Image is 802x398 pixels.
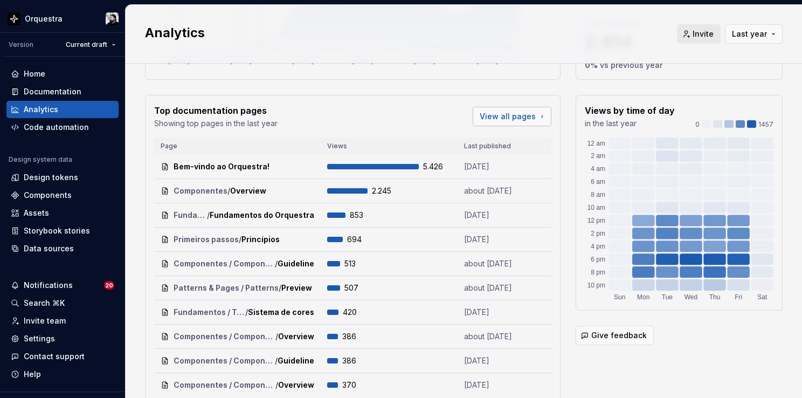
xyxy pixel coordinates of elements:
[174,331,275,342] span: Componentes / Componentes / Accordion
[464,234,545,245] p: [DATE]
[350,210,378,221] span: 853
[464,283,545,293] p: about [DATE]
[275,258,278,269] span: /
[587,140,605,147] text: 12 am
[321,138,457,155] th: Views
[230,57,252,65] tspan: [DATE]
[464,380,545,390] p: [DATE]
[210,210,314,221] span: Fundamentos do Orquestra
[24,243,74,254] div: Data sources
[591,191,605,198] text: 8 am
[6,187,119,204] a: Components
[464,307,545,318] p: [DATE]
[591,165,605,173] text: 4 am
[6,348,119,365] button: Contact support
[6,312,119,330] a: Invite team
[24,315,66,326] div: Invite team
[342,355,370,366] span: 386
[587,217,605,224] text: 12 pm
[614,293,625,301] text: Sun
[9,155,72,164] div: Design system data
[464,331,545,342] p: about [DATE]
[278,380,314,390] span: Overview
[292,57,314,65] tspan: [DATE]
[342,380,370,390] span: 370
[241,234,280,245] span: Princípios
[24,280,73,291] div: Notifications
[174,210,207,221] span: Fundamentos
[757,293,768,301] text: Sat
[677,24,721,44] button: Invite
[662,293,673,301] text: Tue
[106,12,119,25] img: Lucas Angelo Marim
[585,118,675,129] p: in the last year
[104,281,114,290] span: 20
[278,355,314,366] span: Guideline
[600,60,662,71] p: vs previous year
[24,225,90,236] div: Storybook stories
[24,351,85,362] div: Contact support
[344,283,372,293] span: 507
[6,330,119,347] a: Settings
[227,186,230,196] span: /
[352,57,374,65] tspan: [DATE]
[281,283,312,293] span: Preview
[24,68,45,79] div: Home
[414,57,435,65] tspan: [DATE]
[174,186,227,196] span: Componentes
[174,234,239,245] span: Primeiros passos
[154,104,278,117] p: Top documentation pages
[174,307,245,318] span: Fundamentos / Tokens / Cores
[2,7,123,30] button: OrquestraLucas Angelo Marim
[61,37,121,52] button: Current draft
[372,186,400,196] span: 2.245
[8,12,20,25] img: 2d16a307-6340-4442-b48d-ad77c5bc40e7.png
[709,293,721,301] text: Thu
[6,222,119,239] a: Storybook stories
[695,120,773,129] div: 1457
[239,234,241,245] span: /
[591,178,605,186] text: 6 am
[9,40,33,49] div: Version
[275,331,278,342] span: /
[24,190,72,201] div: Components
[342,331,370,342] span: 386
[476,57,498,65] tspan: [DATE]
[25,13,63,24] div: Orquestra
[464,210,545,221] p: [DATE]
[464,258,545,269] p: about [DATE]
[732,29,767,39] span: Last year
[24,104,58,115] div: Analytics
[174,283,279,293] span: Patterns & Pages / Patterns
[693,29,714,39] span: Invite
[24,333,55,344] div: Settings
[591,269,605,276] text: 8 pm
[6,366,119,383] button: Help
[168,57,190,65] tspan: [DATE]
[480,111,536,122] span: View all pages
[278,258,314,269] span: Guideline
[154,118,278,129] p: Showing top pages in the last year
[464,355,545,366] p: [DATE]
[275,355,278,366] span: /
[6,240,119,257] a: Data sources
[24,369,41,380] div: Help
[145,24,664,42] h2: Analytics
[66,40,107,49] span: Current draft
[735,293,742,301] text: Fri
[207,210,210,221] span: /
[576,326,654,345] button: Give feedback
[245,307,248,318] span: /
[587,282,605,289] text: 10 pm
[585,60,598,71] p: 0 %
[278,331,314,342] span: Overview
[24,298,65,308] div: Search ⌘K
[591,243,605,250] text: 4 pm
[343,307,371,318] span: 420
[458,138,551,155] th: Last published
[174,258,275,269] span: Componentes / Componentes / Table
[6,119,119,136] a: Code automation
[344,258,372,269] span: 513
[725,24,783,44] button: Last year
[6,101,119,118] a: Analytics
